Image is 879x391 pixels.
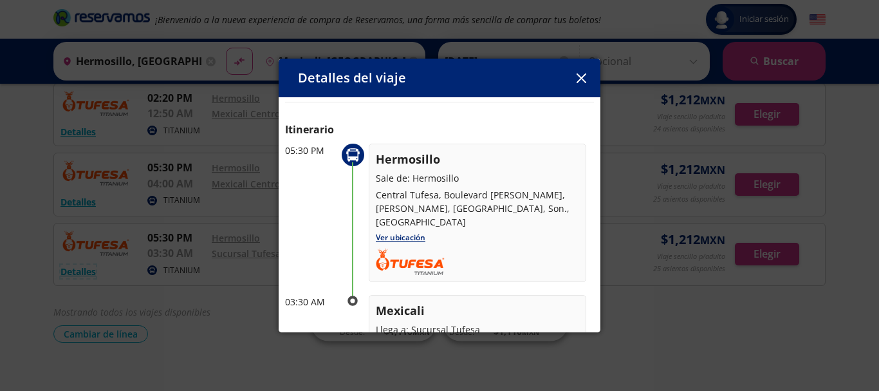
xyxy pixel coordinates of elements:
[298,68,406,88] p: Detalles del viaje
[376,171,579,185] p: Sale de: Hermosillo
[285,122,594,137] p: Itinerario
[376,188,579,229] p: Central Tufesa, Boulevard [PERSON_NAME], [PERSON_NAME], [GEOGRAPHIC_DATA], Son., [GEOGRAPHIC_DATA]
[376,248,445,274] img: TUFESA_TITANIUM.png
[376,302,579,319] p: Mexicali
[376,323,579,336] p: Llega a: Sucursal Tufesa
[285,295,337,309] p: 03:30 AM
[376,151,579,168] p: Hermosillo
[285,144,337,157] p: 05:30 PM
[376,232,425,243] a: Ver ubicación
